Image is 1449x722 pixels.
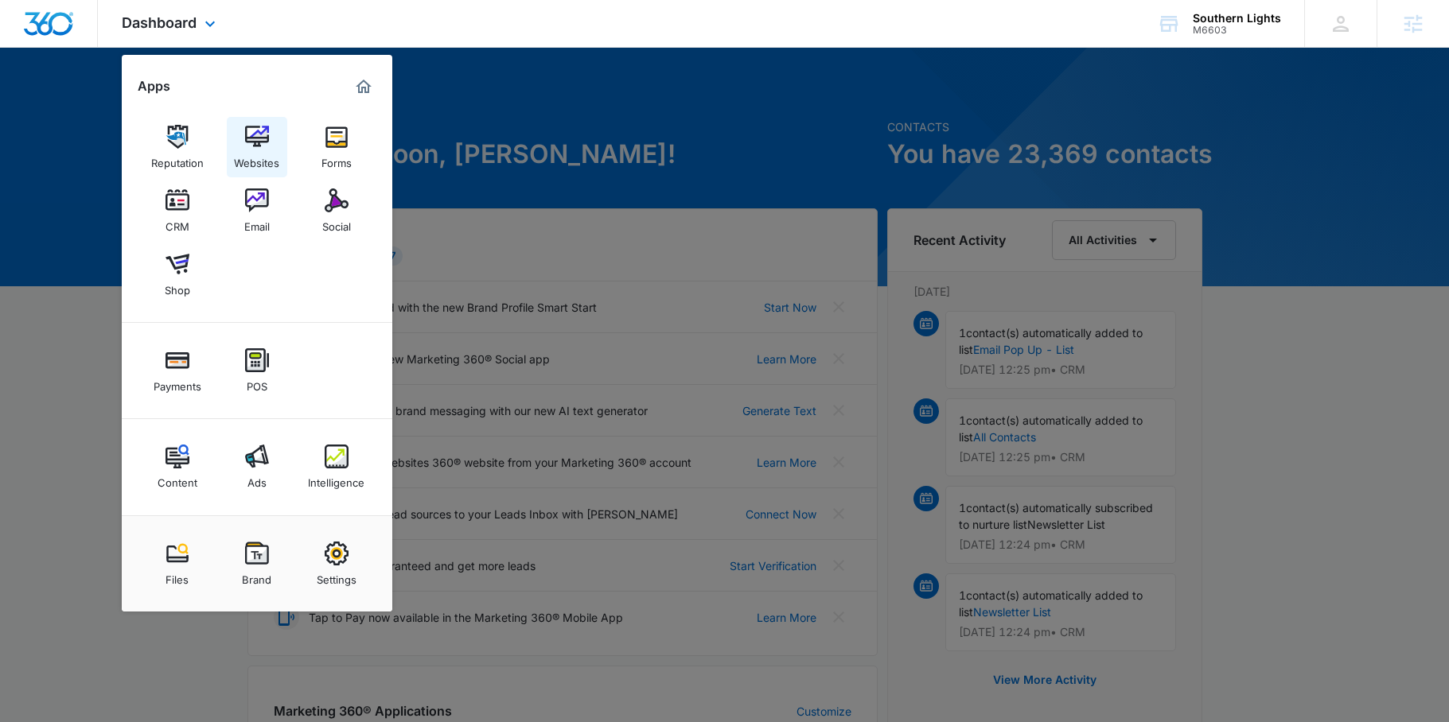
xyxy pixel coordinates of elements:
div: POS [247,372,267,393]
span: Dashboard [122,14,197,31]
a: Payments [147,340,208,401]
a: Email [227,180,287,241]
a: Content [147,437,208,497]
div: Reputation [151,149,204,169]
a: Social [306,180,367,241]
div: Intelligence [308,468,364,489]
a: CRM [147,180,208,241]
a: Settings [306,534,367,594]
a: Files [147,534,208,594]
div: Content [158,468,197,489]
div: Brand [242,565,271,586]
a: Forms [306,117,367,177]
h2: Apps [138,79,170,94]
div: Payments [154,372,201,393]
div: Email [244,212,270,233]
div: Ads [247,468,267,489]
div: CRM [166,212,189,233]
div: Websites [234,149,279,169]
a: Intelligence [306,437,367,497]
a: Reputation [147,117,208,177]
div: account name [1193,12,1281,25]
a: POS [227,340,287,401]
div: Forms [321,149,352,169]
div: Files [166,565,189,586]
div: Shop [165,276,190,297]
a: Marketing 360® Dashboard [351,74,376,99]
a: Websites [227,117,287,177]
a: Shop [147,244,208,305]
a: Ads [227,437,287,497]
div: Settings [317,565,356,586]
a: Brand [227,534,287,594]
div: account id [1193,25,1281,36]
div: Social [322,212,351,233]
